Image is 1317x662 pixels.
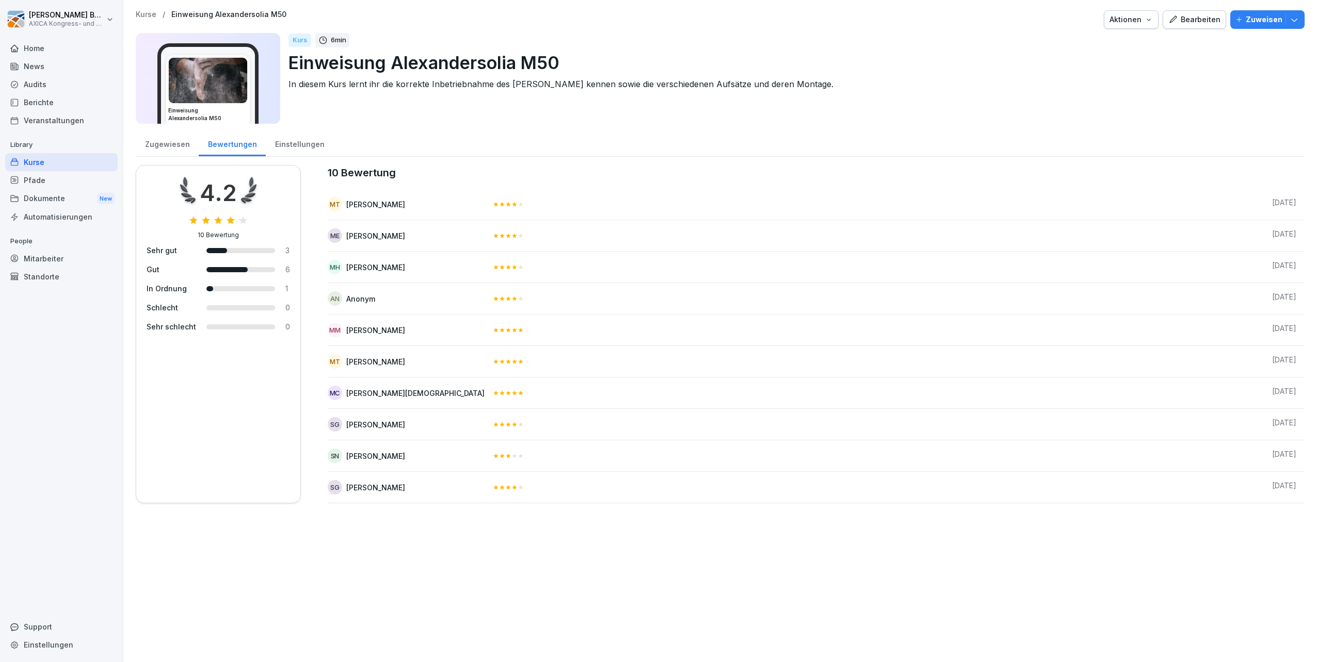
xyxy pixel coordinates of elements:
[198,230,239,240] div: 10 Bewertung
[5,618,118,636] div: Support
[5,111,118,129] a: Veranstaltungen
[147,245,196,256] div: Sehr gut
[168,107,248,122] h3: Einweisung Alexandersolia M50
[147,264,196,275] div: Gut
[1264,220,1305,252] td: [DATE]
[171,10,286,19] a: Einweisung Alexandersolia M50
[5,268,118,286] a: Standorte
[199,130,266,156] a: Bewertungen
[5,250,118,268] a: Mitarbeiter
[5,636,118,654] a: Einstellungen
[5,153,118,171] a: Kurse
[346,199,405,210] div: [PERSON_NAME]
[346,388,485,399] div: [PERSON_NAME][DEMOGRAPHIC_DATA]
[1264,409,1305,440] td: [DATE]
[328,197,342,211] div: MT
[1230,10,1305,29] button: Zuweisen
[29,11,104,20] p: [PERSON_NAME] Beck
[163,10,165,19] p: /
[29,20,104,27] p: AXICA Kongress- und Tagungszentrum Pariser Platz 3 GmbH
[1264,283,1305,315] td: [DATE]
[1264,472,1305,503] td: [DATE]
[328,260,342,274] div: MH
[1264,440,1305,472] td: [DATE]
[328,354,342,369] div: MT
[200,176,237,210] div: 4.2
[346,419,405,430] div: [PERSON_NAME]
[346,325,405,336] div: [PERSON_NAME]
[328,449,342,463] div: SN
[328,480,342,494] div: SG
[346,262,405,273] div: [PERSON_NAME]
[97,193,115,205] div: New
[5,93,118,111] a: Berichte
[147,302,196,313] div: Schlecht
[285,245,290,256] div: 3
[169,58,247,103] img: kr10s27pyqr9zptkmwfo66n3.png
[328,386,342,400] div: MC
[328,291,342,306] div: An
[346,356,405,367] div: [PERSON_NAME]
[1104,10,1159,29] button: Aktionen
[1264,346,1305,377] td: [DATE]
[5,57,118,75] a: News
[5,39,118,57] a: Home
[331,35,346,45] p: 6 min
[288,34,311,47] div: Kurs
[266,130,333,156] a: Einstellungen
[136,130,199,156] a: Zugewiesen
[1264,252,1305,283] td: [DATE]
[285,321,290,332] div: 0
[5,189,118,208] div: Dokumente
[1264,315,1305,346] td: [DATE]
[285,302,290,313] div: 0
[5,208,118,226] a: Automatisierungen
[346,482,405,493] div: [PERSON_NAME]
[5,137,118,153] p: Library
[285,264,290,275] div: 6
[5,233,118,250] p: People
[5,171,118,189] a: Pfade
[1168,14,1220,25] div: Bearbeiten
[147,321,196,332] div: Sehr schlecht
[328,323,342,337] div: MM
[346,230,405,241] div: [PERSON_NAME]
[1264,377,1305,409] td: [DATE]
[328,228,342,243] div: ME
[328,417,342,432] div: SG
[1246,14,1282,25] p: Zuweisen
[5,75,118,93] a: Audits
[346,293,375,304] div: Anonym
[1264,189,1305,220] td: [DATE]
[328,165,1305,180] caption: 10 Bewertung
[1163,10,1226,29] button: Bearbeiten
[346,451,405,461] div: [PERSON_NAME]
[1110,14,1153,25] div: Aktionen
[288,78,1296,90] p: In diesem Kurs lernt ihr die korrekte Inbetriebnahme des [PERSON_NAME] kennen sowie die verschied...
[288,49,1296,76] p: Einweisung Alexandersolia M50
[5,189,118,208] a: DokumenteNew
[285,283,290,294] div: 1
[136,10,156,19] a: Kurse
[147,283,196,294] div: In Ordnung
